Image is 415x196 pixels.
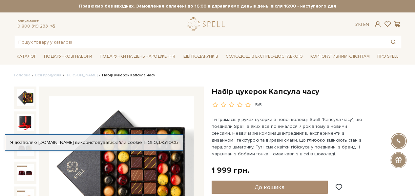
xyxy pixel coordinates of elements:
a: Подарункові набори [41,51,95,62]
a: logo [187,17,228,31]
a: Погоджуюсь [144,140,178,146]
a: Головна [14,73,31,78]
button: До кошика [212,181,328,194]
a: Ідеї подарунків [180,51,221,62]
span: До кошика [255,184,284,191]
p: Ти тримаєш у руках цукерки з нової колекції Spell "Капсула часу", що поєднали Spell, з яких все п... [212,116,365,157]
div: 1 999 грн. [212,165,249,175]
img: Набір цукерок Капсула часу [17,89,34,106]
h1: Набір цукерок Капсула часу [212,87,401,97]
span: Консультація: [17,19,56,23]
button: Пошук товару у каталозі [386,36,401,48]
a: telegram [50,23,56,29]
a: Вся продукція [35,73,61,78]
a: Про Spell [375,51,401,62]
a: Подарунки на День народження [97,51,178,62]
div: 5/5 [255,102,262,108]
a: En [363,22,369,27]
a: [PERSON_NAME] [66,73,97,78]
li: Набір цукерок Капсула часу [97,72,155,78]
img: Набір цукерок Капсула часу [17,164,34,181]
span: | [361,22,362,27]
strong: Працюємо без вихідних. Замовлення оплачені до 16:00 відправляємо день в день, після 16:00 - насту... [14,3,401,9]
a: Корпоративним клієнтам [308,51,372,62]
a: Каталог [14,51,39,62]
img: Набір цукерок Капсула часу [17,114,34,131]
div: Я дозволяю [DOMAIN_NAME] використовувати [5,140,183,146]
a: Солодощі з експрес-доставкою [223,51,305,62]
a: 0 800 319 233 [17,23,48,29]
div: Ук [355,22,369,28]
input: Пошук товару у каталозі [14,36,386,48]
a: файли cookie [112,140,142,145]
